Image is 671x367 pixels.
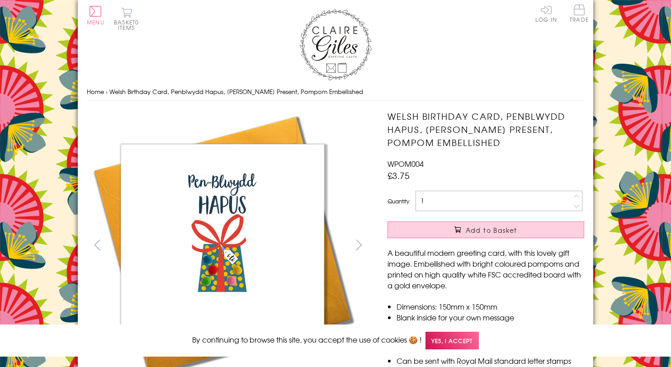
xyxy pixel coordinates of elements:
span: Add to Basket [466,226,517,235]
img: Claire Giles Greetings Cards [299,9,372,80]
label: Quantity [387,197,409,205]
a: Trade [570,5,589,24]
span: £3.75 [387,169,410,182]
button: Add to Basket [387,221,584,238]
a: Log In [535,5,557,22]
li: Blank inside for your own message [397,312,584,323]
span: Trade [570,5,589,22]
button: next [349,235,369,255]
h1: Welsh Birthday Card, Penblwydd Hapus, [PERSON_NAME] Present, Pompom Embellished [387,110,584,149]
nav: breadcrumbs [87,83,584,101]
span: › [106,87,108,96]
li: Can be sent with Royal Mail standard letter stamps [397,355,584,366]
button: prev [87,235,107,255]
span: Yes, I accept [425,332,479,349]
span: WPOM004 [387,158,424,169]
span: 0 items [118,18,139,32]
span: Menu [87,18,104,26]
span: Welsh Birthday Card, Penblwydd Hapus, [PERSON_NAME] Present, Pompom Embellished [109,87,363,96]
button: Menu [87,6,104,25]
p: A beautiful modern greeting card, with this lovely gift image. Embellished with bright coloured p... [387,247,584,291]
button: Basket0 items [114,7,139,30]
li: Printed in the U.K on quality 350gsm board [397,323,584,334]
li: Dimensions: 150mm x 150mm [397,301,584,312]
a: Home [87,87,104,96]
